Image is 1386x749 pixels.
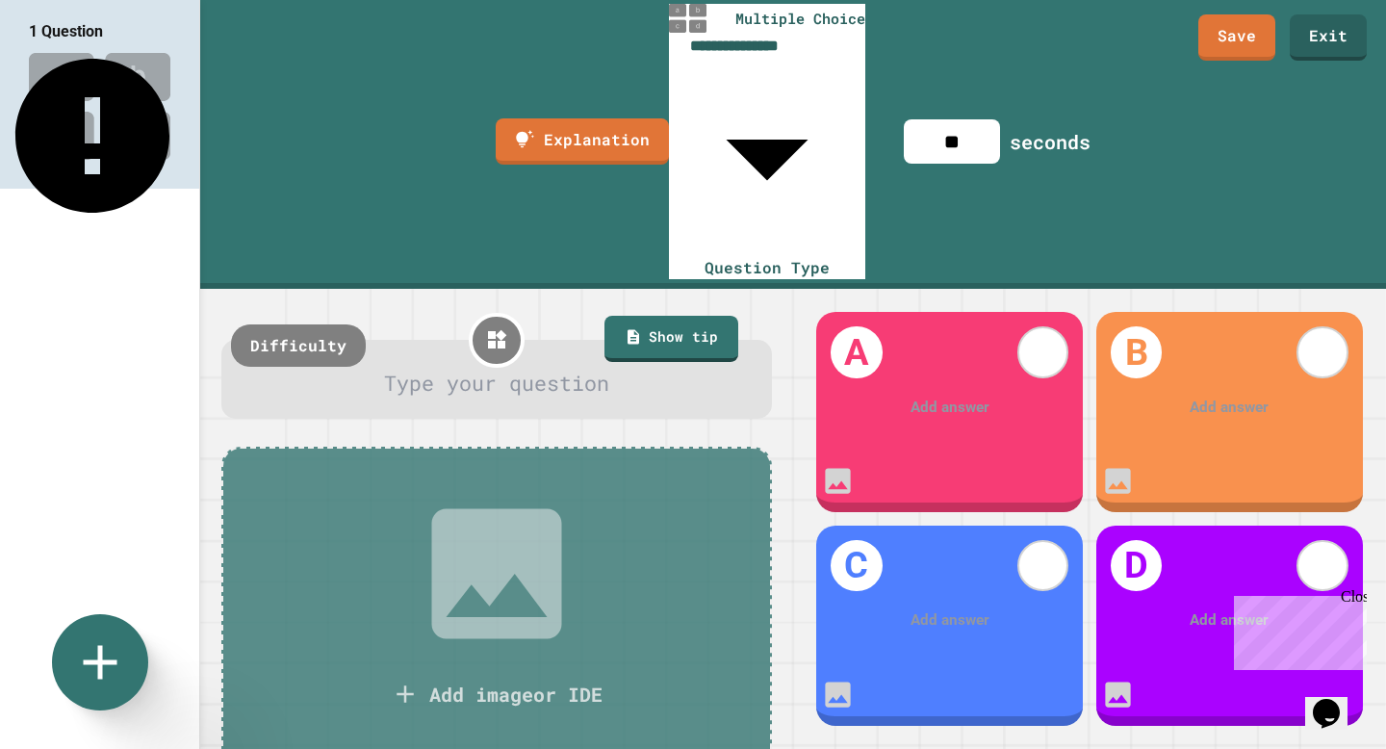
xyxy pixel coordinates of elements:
[429,680,603,709] div: Add image or IDE
[8,8,133,122] div: Chat with us now!Close
[1010,127,1091,156] div: seconds
[831,540,882,591] h1: C
[1226,588,1367,670] iframe: chat widget
[1111,326,1162,377] h1: B
[604,316,739,363] a: Show tip
[1111,540,1162,591] h1: D
[231,324,366,367] div: Difficulty
[705,257,830,277] span: Question Type
[735,8,865,30] span: Multiple Choice
[496,118,669,165] a: Explanation
[669,4,707,33] img: multiple-choice-thumbnail.png
[1290,14,1367,61] a: Exit
[1305,672,1367,730] iframe: chat widget
[29,22,103,40] span: 1 Question
[831,326,882,377] h1: A
[1198,14,1275,61] a: Save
